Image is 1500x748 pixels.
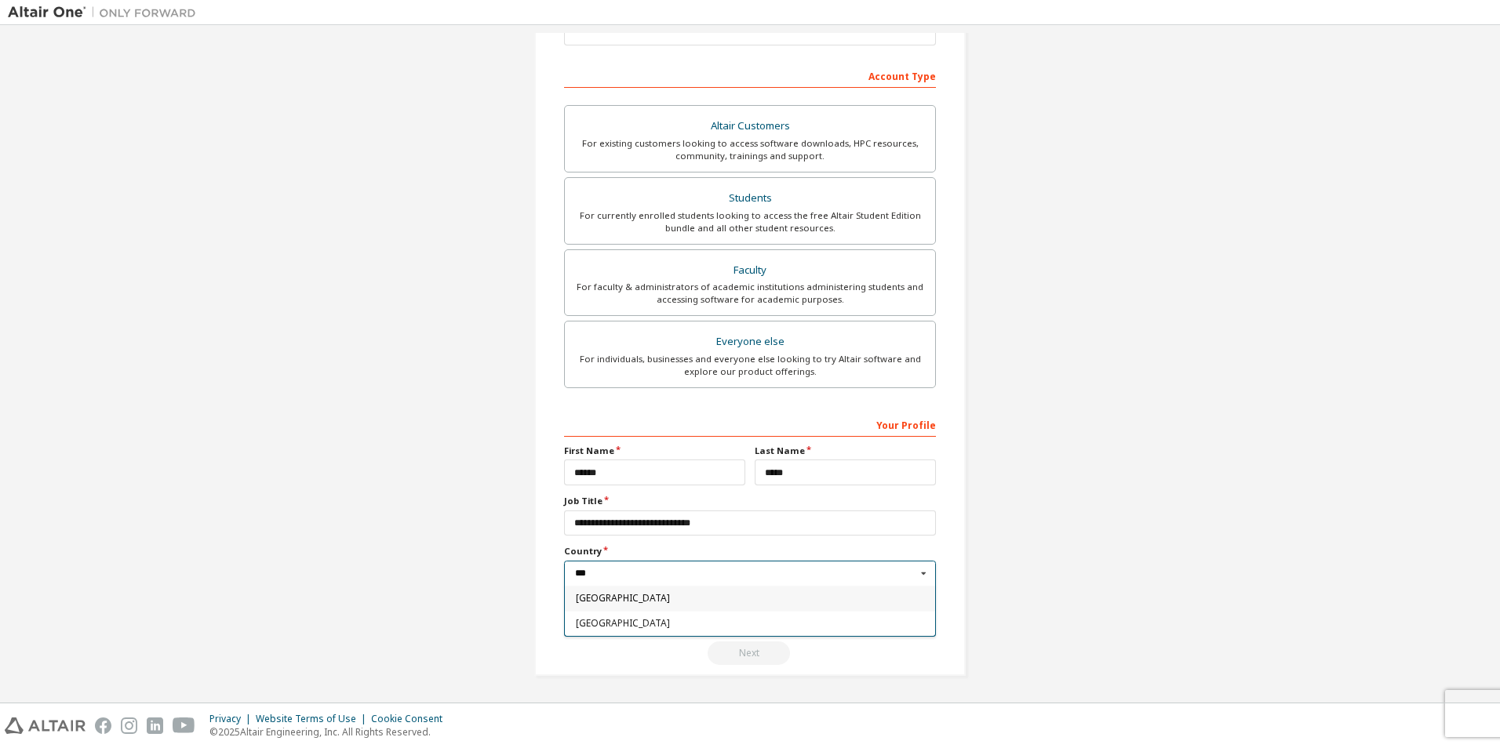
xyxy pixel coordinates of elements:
[574,260,926,281] div: Faculty
[5,717,86,734] img: altair_logo.svg
[256,713,371,725] div: Website Terms of Use
[755,445,936,457] label: Last Name
[95,717,111,734] img: facebook.svg
[147,717,163,734] img: linkedin.svg
[564,63,936,88] div: Account Type
[564,545,936,557] label: Country
[574,187,926,209] div: Students
[121,717,137,734] img: instagram.svg
[8,5,204,20] img: Altair One
[574,353,926,378] div: For individuals, businesses and everyone else looking to try Altair software and explore our prod...
[209,713,256,725] div: Privacy
[576,619,925,628] span: [GEOGRAPHIC_DATA]
[173,717,195,734] img: youtube.svg
[574,331,926,353] div: Everyone else
[564,445,745,457] label: First Name
[576,594,925,603] span: [GEOGRAPHIC_DATA]
[564,495,936,507] label: Job Title
[574,115,926,137] div: Altair Customers
[574,281,926,306] div: For faculty & administrators of academic institutions administering students and accessing softwa...
[371,713,452,725] div: Cookie Consent
[209,725,452,739] p: © 2025 Altair Engineering, Inc. All Rights Reserved.
[564,412,936,437] div: Your Profile
[574,209,926,234] div: For currently enrolled students looking to access the free Altair Student Edition bundle and all ...
[574,137,926,162] div: For existing customers looking to access software downloads, HPC resources, community, trainings ...
[564,641,936,665] div: Read and acccept EULA to continue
